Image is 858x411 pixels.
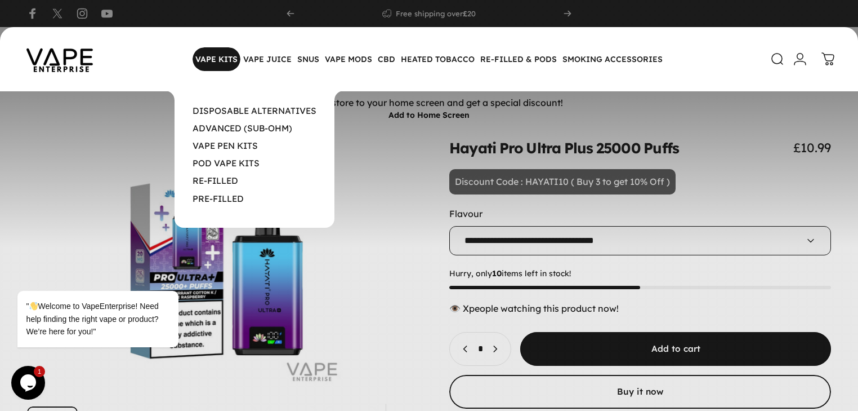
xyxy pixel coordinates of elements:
[193,123,292,134] a: ADVANCED (SUB-OHM)
[193,158,260,169] a: POD VAPE KITS
[193,175,238,186] a: RE-FILLED
[11,366,47,400] iframe: chat widget
[11,189,214,360] iframe: chat widget
[816,47,841,72] a: 0 items
[193,47,665,71] nav: Primary
[193,105,316,116] a: DISPOSABLE ALTERNATIVES
[193,140,258,151] a: VAPE PEN KITS
[560,47,665,71] summary: SMOKING ACCESSORIES
[375,47,398,71] summary: CBD
[193,47,240,71] summary: VAPE KITS
[9,33,110,86] img: Vape Enterprise
[322,47,375,71] summary: VAPE MODS
[240,47,294,71] summary: VAPE JUICE
[477,47,560,71] summary: RE-FILLED & PODS
[294,47,322,71] summary: SNUS
[398,47,477,71] summary: HEATED TOBACCO
[193,193,244,204] a: PRE-FILLED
